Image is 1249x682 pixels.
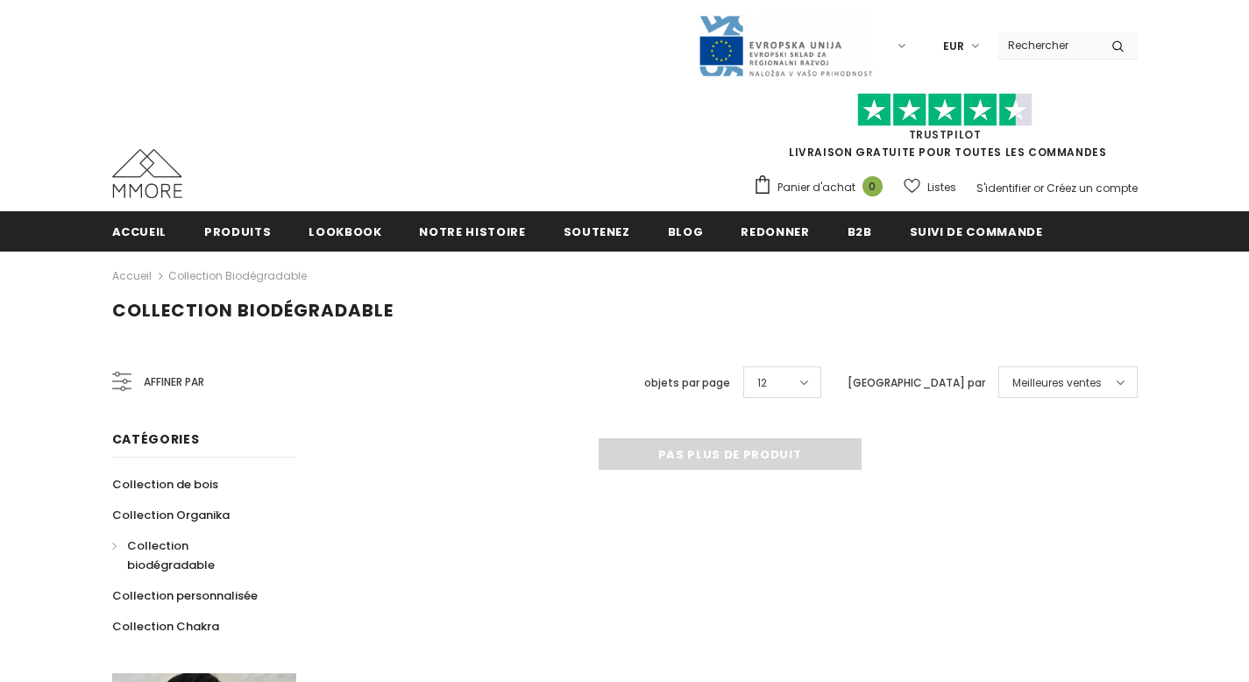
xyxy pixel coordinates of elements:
input: Search Site [997,32,1098,58]
span: Produits [204,224,271,240]
a: Javni Razpis [698,38,873,53]
span: soutenez [564,224,630,240]
a: Collection de bois [112,469,218,500]
a: B2B [848,211,872,251]
a: Accueil [112,211,167,251]
span: or [1033,181,1044,195]
a: Produits [204,211,271,251]
span: Blog [668,224,704,240]
span: Lookbook [309,224,381,240]
a: Collection biodégradable [112,530,277,580]
span: Collection Chakra [112,618,219,635]
a: Panier d'achat 0 [753,174,891,201]
a: Suivi de commande [910,211,1043,251]
span: Notre histoire [419,224,525,240]
span: Collection de bois [112,476,218,493]
a: Créez un compte [1047,181,1138,195]
span: Catégories [112,430,200,448]
a: S'identifier [976,181,1031,195]
a: Collection personnalisée [112,580,258,611]
span: Meilleures ventes [1012,374,1102,392]
span: Affiner par [144,373,204,392]
label: objets par page [644,374,730,392]
span: Collection biodégradable [127,537,215,573]
span: Collection personnalisée [112,587,258,604]
span: Redonner [741,224,809,240]
img: Faites confiance aux étoiles pilotes [857,93,1033,127]
span: Accueil [112,224,167,240]
a: Blog [668,211,704,251]
img: Javni Razpis [698,14,873,78]
span: Listes [927,179,956,196]
span: EUR [943,38,964,55]
span: LIVRAISON GRATUITE POUR TOUTES LES COMMANDES [753,101,1138,160]
a: Lookbook [309,211,381,251]
span: Panier d'achat [777,179,855,196]
span: B2B [848,224,872,240]
a: Notre histoire [419,211,525,251]
a: Collection Chakra [112,611,219,642]
a: Listes [904,172,956,202]
a: TrustPilot [909,127,982,142]
span: Collection biodégradable [112,298,394,323]
span: 12 [757,374,767,392]
span: 0 [862,176,883,196]
a: Accueil [112,266,152,287]
a: soutenez [564,211,630,251]
span: Suivi de commande [910,224,1043,240]
img: Cas MMORE [112,149,182,198]
a: Collection Organika [112,500,230,530]
a: Redonner [741,211,809,251]
span: Collection Organika [112,507,230,523]
label: [GEOGRAPHIC_DATA] par [848,374,985,392]
a: Collection biodégradable [168,268,307,283]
